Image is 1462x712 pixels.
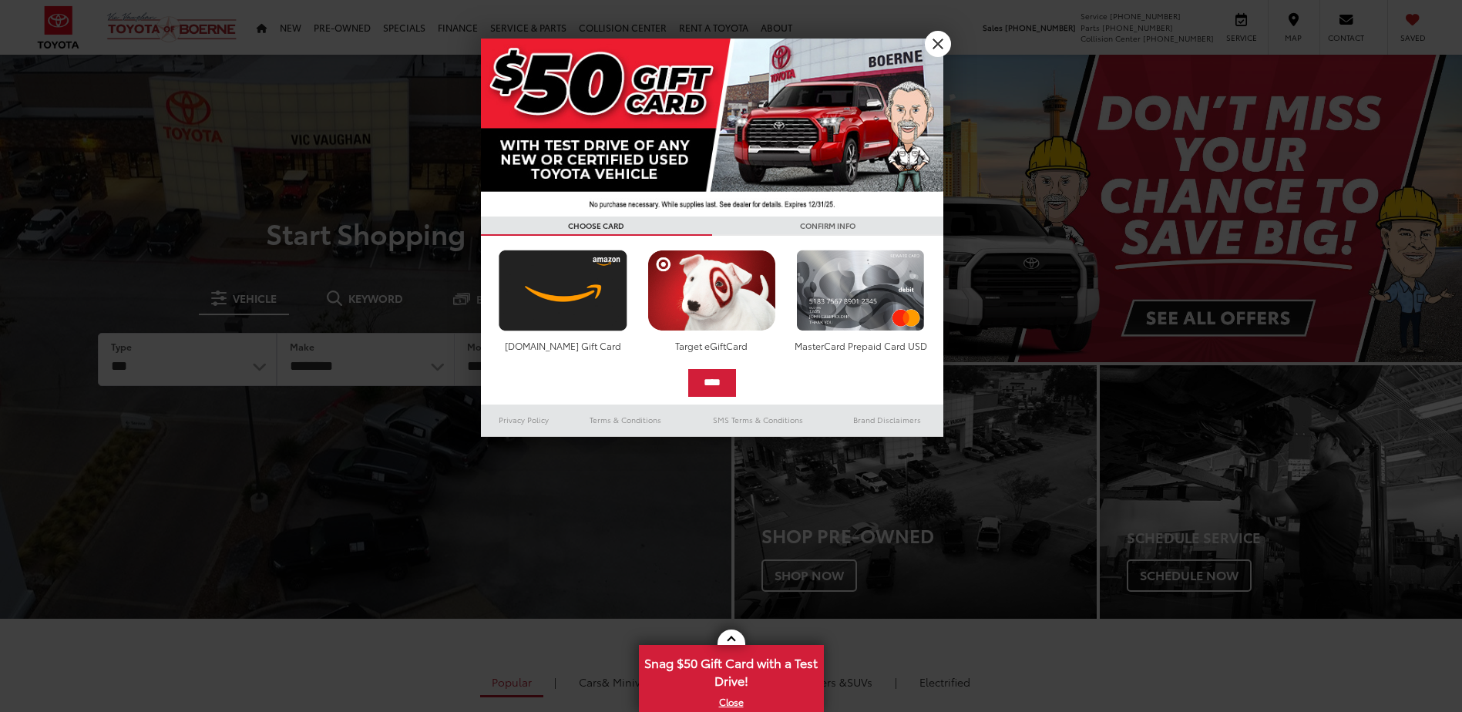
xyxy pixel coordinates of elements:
img: targetcard.png [644,250,780,331]
span: Snag $50 Gift Card with a Test Drive! [640,647,822,694]
a: SMS Terms & Conditions [685,411,831,429]
h3: CONFIRM INFO [712,217,943,236]
img: mastercard.png [792,250,929,331]
a: Terms & Conditions [566,411,684,429]
div: Target eGiftCard [644,339,780,352]
img: 42635_top_851395.jpg [481,39,943,217]
a: Brand Disclaimers [831,411,943,429]
a: Privacy Policy [481,411,567,429]
h3: CHOOSE CARD [481,217,712,236]
div: [DOMAIN_NAME] Gift Card [495,339,631,352]
div: MasterCard Prepaid Card USD [792,339,929,352]
img: amazoncard.png [495,250,631,331]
